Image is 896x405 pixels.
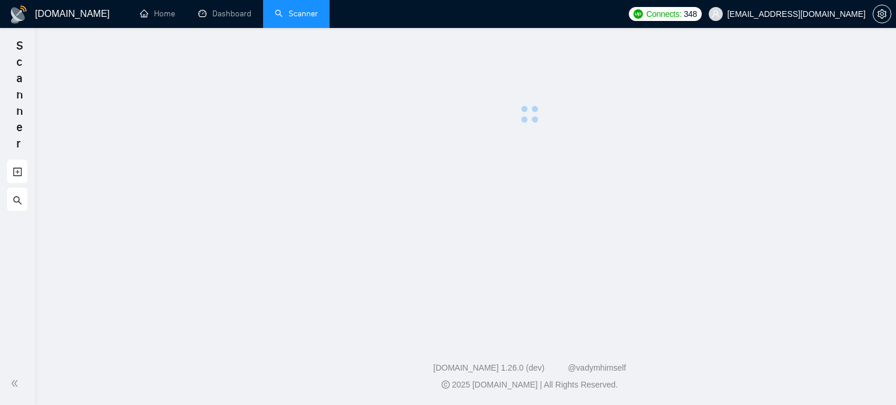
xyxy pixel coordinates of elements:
[684,8,696,20] span: 348
[13,194,74,204] span: My Scanners
[7,37,33,160] span: Scanner
[7,160,27,183] li: New Scanner
[173,379,887,391] div: 2025 [DOMAIN_NAME] | All Rights Reserved.
[10,378,22,389] span: double-left
[646,8,681,20] span: Connects:
[140,9,175,19] a: homeHome
[198,9,251,19] a: dashboardDashboard
[712,10,720,18] span: user
[442,381,450,389] span: copyright
[873,5,891,23] button: setting
[433,363,545,372] a: [DOMAIN_NAME] 1.26.0 (dev)
[568,363,626,372] a: @vadymhimself
[9,5,28,24] img: logo
[873,9,891,19] a: setting
[275,9,318,19] a: searchScanner
[633,9,643,19] img: upwork-logo.png
[13,188,22,212] span: search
